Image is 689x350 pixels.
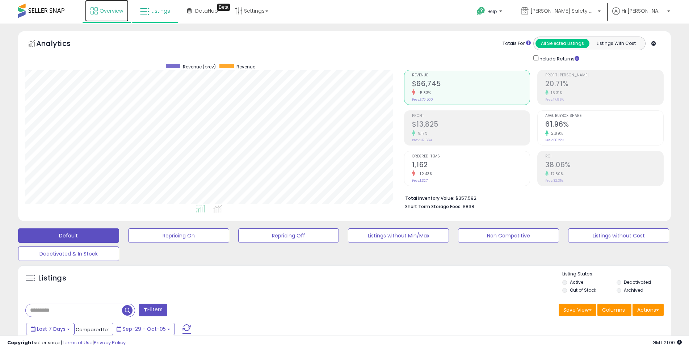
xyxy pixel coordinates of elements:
button: Non Competitive [458,228,559,243]
b: Short Term Storage Fees: [405,203,462,210]
span: 2025-10-13 21:00 GMT [652,339,682,346]
a: Privacy Policy [94,339,126,346]
a: Terms of Use [62,339,93,346]
div: Include Returns [528,54,588,63]
span: DataHub [195,7,218,14]
div: Totals For [503,40,531,47]
span: ROI [545,155,663,159]
button: Repricing Off [238,228,339,243]
span: $838 [463,203,474,210]
small: Prev: $12,664 [412,138,432,142]
small: Prev: 32.31% [545,178,563,183]
span: Ordered Items [412,155,530,159]
small: Prev: 1,327 [412,178,428,183]
small: Prev: $70,500 [412,97,433,102]
small: 2.89% [549,131,563,136]
button: Last 7 Days [26,323,75,335]
button: Default [18,228,119,243]
span: Overview [100,7,123,14]
span: Revenue (prev) [183,64,216,70]
small: 15.31% [549,90,562,96]
span: [PERSON_NAME] Safety & Supply [530,7,596,14]
span: Profit [412,114,530,118]
button: Sep-29 - Oct-05 [112,323,175,335]
span: Columns [602,306,625,313]
button: Listings With Cost [589,39,643,48]
span: Last 7 Days [37,325,66,333]
div: seller snap | | [7,340,126,346]
h2: $66,745 [412,80,530,89]
li: $357,592 [405,193,658,202]
button: Actions [633,304,664,316]
small: -12.43% [415,171,433,177]
h2: $13,825 [412,120,530,130]
span: Listings [151,7,170,14]
label: Active [570,279,583,285]
span: Help [487,8,497,14]
h2: 20.71% [545,80,663,89]
h5: Listings [38,273,66,283]
button: Save View [559,304,596,316]
span: Compared to: [76,326,109,333]
p: Listing States: [562,271,671,278]
button: All Selected Listings [535,39,589,48]
button: Deactivated & In Stock [18,246,119,261]
b: Total Inventory Value: [405,195,454,201]
span: Revenue [236,64,255,70]
label: Archived [624,287,643,293]
small: 9.17% [415,131,428,136]
small: -5.33% [415,90,431,96]
h5: Analytics [36,38,85,50]
h2: 1,162 [412,161,530,170]
span: Avg. Buybox Share [545,114,663,118]
span: Hi [PERSON_NAME] [622,7,665,14]
button: Listings without Min/Max [348,228,449,243]
a: Hi [PERSON_NAME] [612,7,670,24]
h2: 61.96% [545,120,663,130]
div: Tooltip anchor [217,4,230,11]
a: Help [471,1,509,24]
span: Revenue [412,73,530,77]
button: Repricing On [128,228,229,243]
small: 17.80% [549,171,563,177]
h2: 38.06% [545,161,663,170]
label: Deactivated [624,279,651,285]
strong: Copyright [7,339,34,346]
small: Prev: 60.22% [545,138,564,142]
button: Filters [139,304,167,316]
i: Get Help [476,7,486,16]
button: Columns [597,304,631,316]
span: Sep-29 - Oct-05 [123,325,166,333]
small: Prev: 17.96% [545,97,564,102]
label: Out of Stock [570,287,596,293]
button: Listings without Cost [568,228,669,243]
span: Profit [PERSON_NAME] [545,73,663,77]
